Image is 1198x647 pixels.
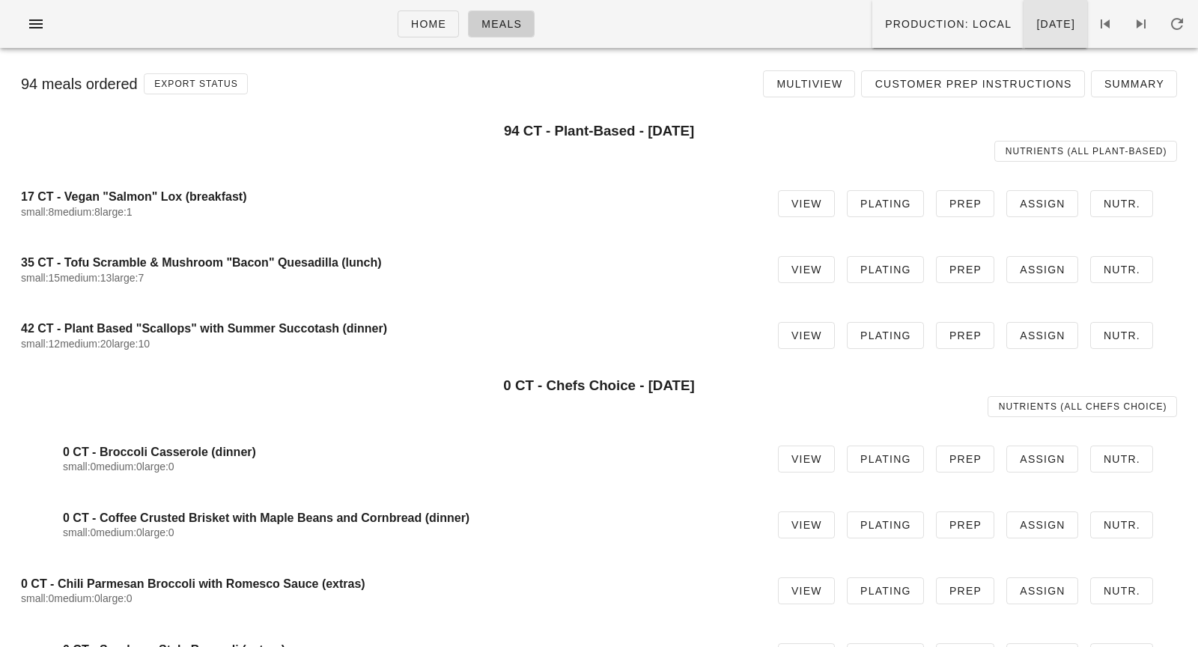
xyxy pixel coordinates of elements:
a: View [778,446,835,473]
h3: 0 CT - Chefs Choice - [DATE] [21,377,1177,394]
span: Plating [860,453,911,465]
span: Nutr. [1103,585,1140,597]
a: Assign [1006,446,1078,473]
span: Assign [1019,453,1065,465]
span: large:0 [100,592,133,604]
span: small:0 [21,592,54,604]
a: Nutrients (all Plant-Based) [994,141,1177,162]
a: Plating [847,190,924,217]
a: Prep [936,446,994,473]
a: Nutr. [1090,256,1153,283]
span: medium:0 [54,592,100,604]
a: Assign [1006,256,1078,283]
a: Prep [936,322,994,349]
span: Export Status [153,79,238,89]
span: Prep [949,264,982,276]
span: [DATE] [1036,18,1075,30]
a: View [778,256,835,283]
span: Assign [1019,264,1065,276]
a: Meals [468,10,535,37]
a: Customer Prep Instructions [861,70,1084,97]
span: medium:13 [60,272,112,284]
span: Assign [1019,329,1065,341]
span: Prep [949,329,982,341]
span: Assign [1019,198,1065,210]
span: large:7 [112,272,144,284]
span: View [791,585,822,597]
span: Summary [1104,78,1164,90]
a: Nutr. [1090,577,1153,604]
a: Multiview [763,70,855,97]
a: Assign [1006,577,1078,604]
a: Home [398,10,459,37]
a: View [778,190,835,217]
span: Home [410,18,446,30]
span: Prep [949,585,982,597]
span: Customer Prep Instructions [874,78,1071,90]
a: Prep [936,511,994,538]
span: large:0 [142,526,174,538]
span: Multiview [776,78,842,90]
span: Prep [949,519,982,531]
span: small:0 [63,526,96,538]
span: medium:8 [54,206,100,218]
span: medium:0 [96,526,142,538]
a: Assign [1006,322,1078,349]
span: Nutr. [1103,198,1140,210]
span: large:1 [100,206,133,218]
span: large:10 [112,338,150,350]
span: 94 meals ordered [21,76,138,92]
h4: 42 CT - Plant Based "Scallops" with Summer Succotash (dinner) [21,321,754,335]
span: View [791,264,822,276]
span: Nutr. [1103,264,1140,276]
span: small:0 [63,461,96,473]
h4: 0 CT - Chili Parmesan Broccoli with Romesco Sauce (extras) [21,577,754,591]
span: Production: local [884,18,1012,30]
span: View [791,453,822,465]
a: View [778,511,835,538]
a: Nutr. [1090,190,1153,217]
span: Plating [860,198,911,210]
a: Nutrients (all Chefs Choice) [988,396,1177,417]
span: View [791,519,822,531]
a: View [778,577,835,604]
span: Meals [481,18,522,30]
a: Nutr. [1090,446,1153,473]
span: Nutr. [1103,519,1140,531]
h4: 17 CT - Vegan "Salmon" Lox (breakfast) [21,189,754,204]
a: Assign [1006,511,1078,538]
span: Nutrients (all Plant-Based) [1005,146,1167,157]
a: Plating [847,446,924,473]
a: Prep [936,256,994,283]
a: Summary [1091,70,1177,97]
a: Assign [1006,190,1078,217]
span: View [791,198,822,210]
a: Nutr. [1090,322,1153,349]
span: medium:20 [60,338,112,350]
a: View [778,322,835,349]
a: Plating [847,322,924,349]
span: Prep [949,453,982,465]
span: Plating [860,519,911,531]
span: Nutr. [1103,453,1140,465]
span: Assign [1019,585,1065,597]
a: Plating [847,256,924,283]
a: Prep [936,577,994,604]
h3: 94 CT - Plant-Based - [DATE] [21,123,1177,139]
span: Plating [860,264,911,276]
span: Plating [860,329,911,341]
a: Plating [847,577,924,604]
span: Nutr. [1103,329,1140,341]
a: Prep [936,190,994,217]
span: small:15 [21,272,60,284]
span: View [791,329,822,341]
span: Plating [860,585,911,597]
a: Nutr. [1090,511,1153,538]
h4: 0 CT - Coffee Crusted Brisket with Maple Beans and Cornbread (dinner) [63,511,754,525]
span: Assign [1019,519,1065,531]
span: small:8 [21,206,54,218]
a: Plating [847,511,924,538]
span: large:0 [142,461,174,473]
span: medium:0 [96,461,142,473]
span: small:12 [21,338,60,350]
